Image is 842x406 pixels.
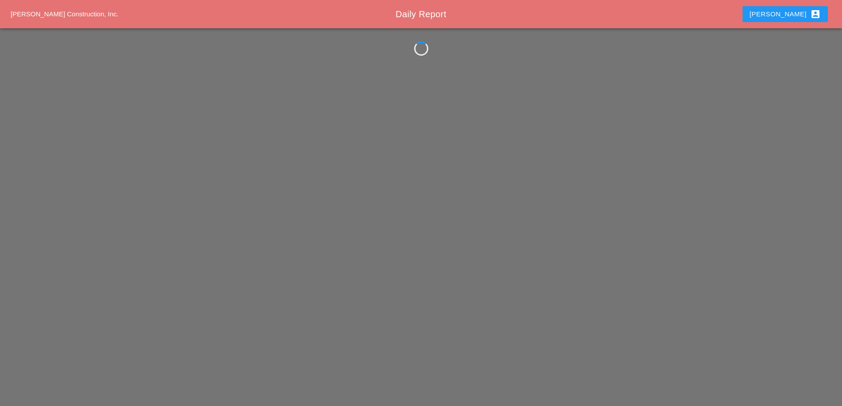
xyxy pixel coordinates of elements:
[810,9,821,19] i: account_box
[743,6,828,22] button: [PERSON_NAME]
[11,10,118,18] a: [PERSON_NAME] Construction, Inc.
[750,9,821,19] div: [PERSON_NAME]
[396,9,446,19] span: Daily Report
